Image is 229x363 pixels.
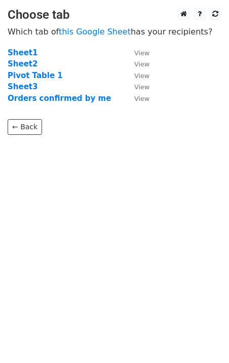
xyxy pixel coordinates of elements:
[8,59,37,68] a: Sheet2
[124,94,149,103] a: View
[134,83,149,91] small: View
[134,72,149,80] small: View
[8,48,37,57] a: Sheet1
[124,82,149,91] a: View
[8,71,63,80] a: Pivot Table 1
[8,119,42,135] a: ← Back
[8,94,111,103] a: Orders confirmed by me
[8,82,37,91] a: Sheet3
[8,26,221,37] p: Which tab of has your recipients?
[134,49,149,57] small: View
[134,60,149,68] small: View
[124,48,149,57] a: View
[124,71,149,80] a: View
[124,59,149,68] a: View
[8,8,221,22] h3: Choose tab
[134,95,149,102] small: View
[59,27,131,37] a: this Google Sheet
